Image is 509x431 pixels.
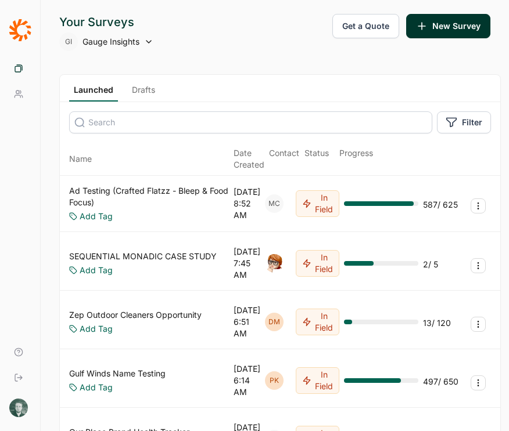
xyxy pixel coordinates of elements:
[69,111,432,133] input: Search
[80,323,113,335] a: Add Tag
[423,317,451,329] div: 13 / 120
[69,185,229,208] a: Ad Testing (Crafted Flatzz - Bleep & Food Focus)
[80,211,113,222] a: Add Tag
[9,399,28,417] img: b7pv4stizgzfqbhznjmj.png
[406,14,490,38] button: New Survey
[69,153,92,165] span: Name
[265,254,284,273] img: o7kyh2p2njg4amft5nuk.png
[127,84,160,102] a: Drafts
[332,14,399,38] button: Get a Quote
[265,371,284,390] div: PK
[234,186,260,221] div: [DATE] 8:52 AM
[269,147,299,171] div: Contact
[69,251,217,262] a: SEQUENTIAL MONADIC CASE STUDY
[471,258,486,273] button: Survey Actions
[69,368,166,379] a: Gulf Winds Name Testing
[296,367,339,394] button: In Field
[69,84,118,102] a: Launched
[80,265,113,276] a: Add Tag
[234,363,260,398] div: [DATE] 6:14 AM
[234,147,264,171] span: Date Created
[59,14,153,30] div: Your Surveys
[437,111,491,133] button: Filter
[69,309,202,321] a: Zep Outdoor Cleaners Opportunity
[471,375,486,390] button: Survey Actions
[423,199,458,211] div: 587 / 625
[83,36,139,48] span: Gauge Insights
[59,32,78,51] div: GI
[265,313,284,331] div: DM
[265,194,284,213] div: MC
[80,382,113,393] a: Add Tag
[234,246,260,281] div: [DATE] 7:45 AM
[339,147,373,171] div: Progress
[296,250,339,277] button: In Field
[462,117,482,128] span: Filter
[304,147,329,171] div: Status
[423,259,438,270] div: 2 / 5
[234,305,260,339] div: [DATE] 6:51 AM
[471,198,486,213] button: Survey Actions
[471,317,486,332] button: Survey Actions
[423,376,458,387] div: 497 / 650
[296,190,339,217] button: In Field
[296,309,339,335] button: In Field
